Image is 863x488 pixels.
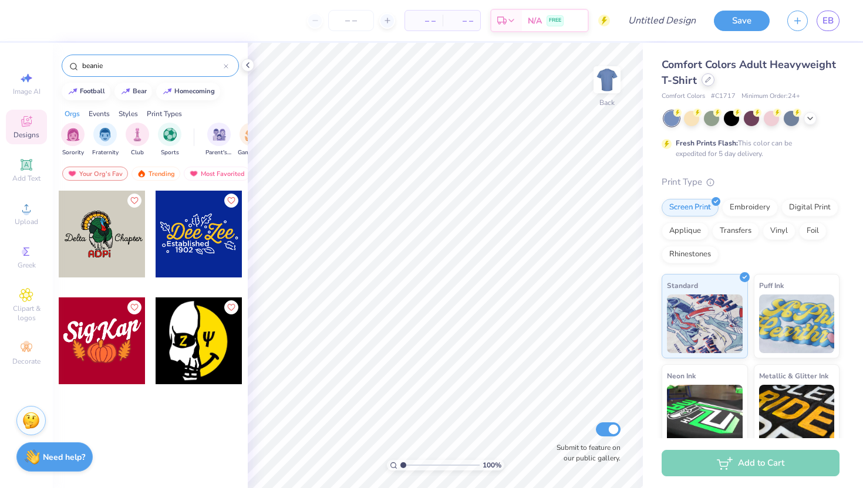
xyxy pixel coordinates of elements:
[156,83,220,100] button: homecoming
[667,294,743,353] img: Standard
[80,88,105,94] div: football
[328,10,374,31] input: – –
[92,123,119,157] button: filter button
[62,167,128,181] div: Your Org's Fav
[662,175,840,189] div: Print Type
[61,123,85,157] button: filter button
[662,57,836,87] span: Comfort Colors Adult Heavyweight T-Shirt
[205,123,232,157] button: filter button
[667,370,696,382] span: Neon Ink
[205,123,232,157] div: filter for Parent's Weekend
[163,88,172,95] img: trend_line.gif
[238,148,265,157] span: Game Day
[61,123,85,157] div: filter for Sorority
[133,88,147,94] div: bear
[147,109,182,119] div: Print Types
[213,128,226,141] img: Parent's Weekend Image
[759,294,835,353] img: Puff Ink
[158,123,181,157] div: filter for Sports
[13,87,41,96] span: Image AI
[158,123,181,157] button: filter button
[662,91,705,101] span: Comfort Colors
[6,304,47,323] span: Clipart & logos
[676,138,820,159] div: This color can be expedited for 5 day delivery.
[759,370,828,382] span: Metallic & Glitter Ink
[127,194,141,208] button: Like
[92,148,119,157] span: Fraternity
[412,15,436,27] span: – –
[662,222,709,240] div: Applique
[161,148,179,157] span: Sports
[174,88,215,94] div: homecoming
[711,91,736,101] span: # C1717
[66,128,80,141] img: Sorority Image
[99,128,112,141] img: Fraternity Image
[822,14,834,28] span: EB
[619,9,705,32] input: Untitled Design
[714,11,770,31] button: Save
[137,170,146,178] img: trending.gif
[781,199,838,216] div: Digital Print
[127,300,141,314] button: Like
[667,385,743,443] img: Neon Ink
[14,130,39,140] span: Designs
[759,279,784,292] span: Puff Ink
[817,11,840,31] a: EB
[662,246,719,263] div: Rhinestones
[676,138,738,148] strong: Fresh Prints Flash:
[15,217,38,226] span: Upload
[62,83,110,100] button: football
[18,260,36,270] span: Greek
[92,123,119,157] div: filter for Fraternity
[595,68,619,91] img: Back
[131,128,144,141] img: Club Image
[549,16,561,25] span: FREE
[68,170,77,178] img: most_fav.gif
[12,174,41,183] span: Add Text
[126,123,149,157] div: filter for Club
[667,279,698,292] span: Standard
[759,385,835,443] img: Metallic & Glitter Ink
[12,357,41,366] span: Decorate
[599,97,615,108] div: Back
[65,109,80,119] div: Orgs
[68,88,77,95] img: trend_line.gif
[245,128,258,141] img: Game Day Image
[62,148,84,157] span: Sorority
[238,123,265,157] div: filter for Game Day
[224,300,238,314] button: Like
[189,170,198,178] img: most_fav.gif
[662,199,719,216] div: Screen Print
[238,123,265,157] button: filter button
[126,123,149,157] button: filter button
[205,148,232,157] span: Parent's Weekend
[121,88,130,95] img: trend_line.gif
[224,194,238,208] button: Like
[131,148,144,157] span: Club
[43,452,85,463] strong: Need help?
[132,167,180,181] div: Trending
[81,60,224,72] input: Try "Alpha"
[712,222,759,240] div: Transfers
[184,167,250,181] div: Most Favorited
[722,199,778,216] div: Embroidery
[114,83,152,100] button: bear
[119,109,138,119] div: Styles
[741,91,800,101] span: Minimum Order: 24 +
[799,222,827,240] div: Foil
[550,442,621,463] label: Submit to feature on our public gallery.
[450,15,473,27] span: – –
[89,109,110,119] div: Events
[528,15,542,27] span: N/A
[163,128,177,141] img: Sports Image
[483,460,501,470] span: 100 %
[763,222,795,240] div: Vinyl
